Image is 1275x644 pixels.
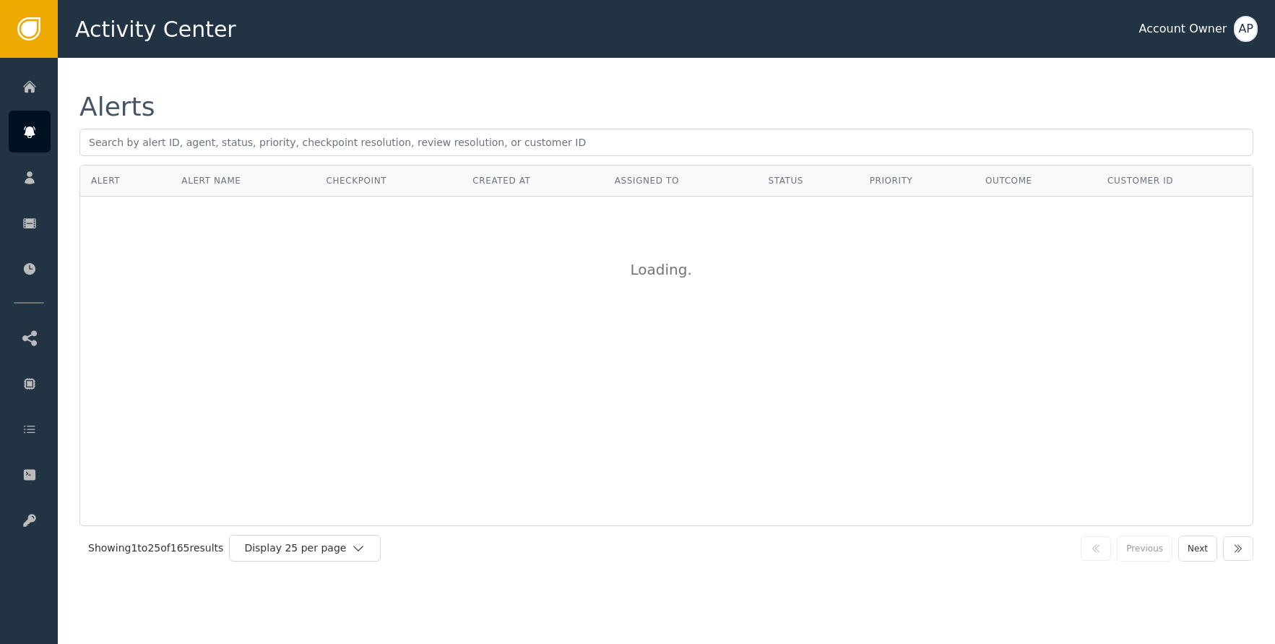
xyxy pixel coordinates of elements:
div: Priority [870,174,964,187]
div: Status [768,174,847,187]
div: Alerts [79,94,155,120]
span: Activity Center [75,13,236,46]
div: Showing 1 to 25 of 165 results [88,541,223,556]
div: Assigned To [615,174,747,187]
div: Alert [91,174,160,187]
div: Alert Name [181,174,304,187]
input: Search by alert ID, agent, status, priority, checkpoint resolution, review resolution, or custome... [79,129,1253,156]
div: Outcome [985,174,1086,187]
div: Account Owner [1138,20,1227,38]
button: Display 25 per page [229,535,381,562]
div: Display 25 per page [244,541,351,556]
button: Next [1178,536,1217,562]
div: Checkpoint [326,174,451,187]
div: Customer ID [1107,174,1242,187]
button: AP [1234,16,1258,42]
div: Created At [472,174,592,187]
div: Loading . [631,259,703,280]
